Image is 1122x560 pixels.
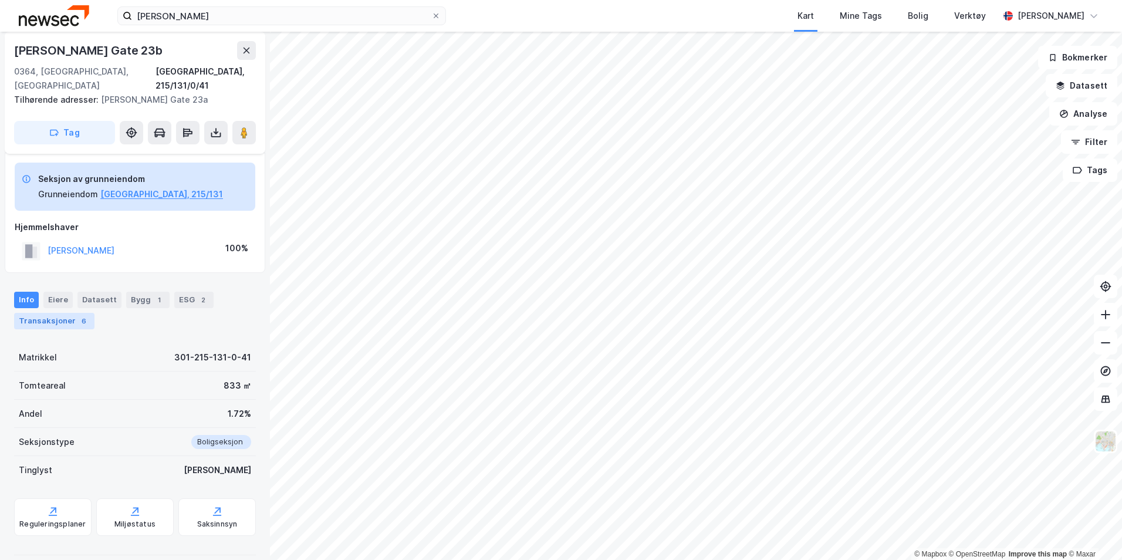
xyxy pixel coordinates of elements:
div: Matrikkel [19,350,57,365]
button: Datasett [1046,74,1117,97]
div: Andel [19,407,42,421]
input: Søk på adresse, matrikkel, gårdeiere, leietakere eller personer [132,7,431,25]
div: Hjemmelshaver [15,220,255,234]
div: Kart [797,9,814,23]
div: 100% [225,241,248,255]
div: [PERSON_NAME] Gate 23b [14,41,165,60]
div: Reguleringsplaner [19,519,86,529]
div: ESG [174,292,214,308]
div: 6 [78,315,90,327]
button: Tags [1063,158,1117,182]
div: Grunneiendom [38,187,98,201]
div: Datasett [77,292,121,308]
button: Tag [14,121,115,144]
div: Miljøstatus [114,519,156,529]
div: Kontrollprogram for chat [1063,504,1122,560]
div: [PERSON_NAME] [1018,9,1084,23]
div: Bolig [908,9,928,23]
img: newsec-logo.f6e21ccffca1b3a03d2d.png [19,5,89,26]
span: Tilhørende adresser: [14,95,101,104]
img: Z [1094,430,1117,453]
button: Analyse [1049,102,1117,126]
div: Seksjonstype [19,435,75,449]
div: Tomteareal [19,379,66,393]
div: Transaksjoner [14,313,94,329]
button: Bokmerker [1038,46,1117,69]
div: 833 ㎡ [224,379,251,393]
div: [GEOGRAPHIC_DATA], 215/131/0/41 [156,65,256,93]
div: 2 [197,294,209,306]
a: Improve this map [1009,550,1067,558]
div: Seksjon av grunneiendom [38,172,223,186]
div: [PERSON_NAME] Gate 23a [14,93,246,107]
div: Info [14,292,39,308]
div: 1 [153,294,165,306]
a: OpenStreetMap [949,550,1006,558]
div: 0364, [GEOGRAPHIC_DATA], [GEOGRAPHIC_DATA] [14,65,156,93]
div: Mine Tags [840,9,882,23]
div: Eiere [43,292,73,308]
div: Bygg [126,292,170,308]
button: [GEOGRAPHIC_DATA], 215/131 [100,187,223,201]
a: Mapbox [914,550,947,558]
div: Tinglyst [19,463,52,477]
div: [PERSON_NAME] [184,463,251,477]
div: 1.72% [228,407,251,421]
iframe: Chat Widget [1063,504,1122,560]
div: 301-215-131-0-41 [174,350,251,365]
div: Saksinnsyn [197,519,238,529]
button: Filter [1061,130,1117,154]
div: Verktøy [954,9,986,23]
